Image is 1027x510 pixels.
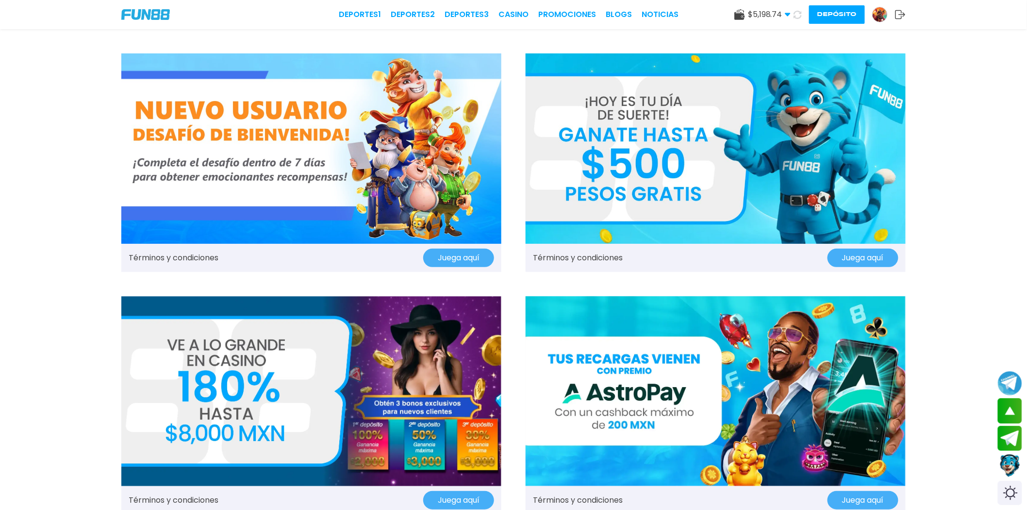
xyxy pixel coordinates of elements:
button: Join telegram [998,426,1022,451]
span: $ 5,198.74 [748,9,791,20]
a: Deportes3 [445,9,489,20]
button: Juega aquí [423,249,494,267]
div: Switch theme [998,481,1022,505]
button: Juega aquí [828,491,898,510]
button: Contact customer service [998,453,1022,478]
button: Juega aquí [423,491,494,510]
img: Promo Banner [121,296,501,487]
a: Términos y condiciones [533,252,623,264]
a: Deportes1 [339,9,381,20]
a: Deportes2 [391,9,435,20]
a: Avatar [872,7,895,22]
a: BLOGS [606,9,632,20]
button: Join telegram channel [998,371,1022,396]
img: Company Logo [121,9,170,20]
a: Términos y condiciones [129,252,218,264]
a: Promociones [538,9,596,20]
img: Promo Banner [526,53,906,244]
img: Promo Banner [121,53,501,244]
img: Avatar [873,7,887,22]
a: NOTICIAS [642,9,679,20]
a: CASINO [498,9,529,20]
button: Juega aquí [828,249,898,267]
button: Depósito [809,5,865,24]
a: Términos y condiciones [129,494,218,506]
img: Promo Banner [526,296,906,487]
button: scroll up [998,398,1022,424]
a: Términos y condiciones [533,494,623,506]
